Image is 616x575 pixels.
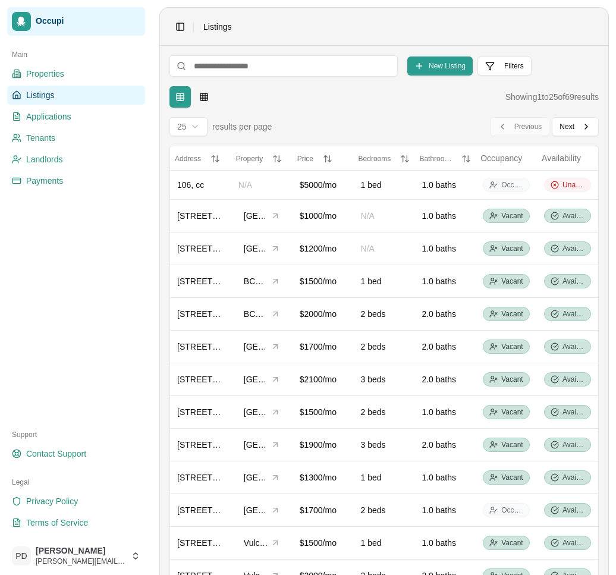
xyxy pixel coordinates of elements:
div: 3 beds [361,373,408,385]
nav: breadcrumb [203,21,231,33]
button: [GEOGRAPHIC_DATA] [238,370,285,388]
span: Vacant [501,276,523,286]
span: Available [562,473,584,482]
button: Filters [477,56,532,76]
div: $1500/mo [300,406,347,418]
div: 2.0 baths [422,373,469,385]
button: [GEOGRAPHIC_DATA] [238,403,285,421]
div: $1500/mo [300,537,347,549]
button: Tabular view with sorting [169,86,191,108]
button: Vulcan Overlook Apartments [238,534,285,552]
span: Available [562,505,584,515]
div: $1900/mo [300,439,347,451]
span: PD [12,546,31,565]
span: BCRI District Lofts [244,308,268,320]
span: Next [560,122,574,131]
span: Vacant [501,440,523,450]
span: Vacant [501,244,523,253]
span: [GEOGRAPHIC_DATA] [244,341,268,353]
div: [STREET_ADDRESS] [177,308,224,320]
span: Properties [26,68,64,80]
div: 2 beds [361,341,408,353]
div: [STREET_ADDRESS] [177,537,224,549]
span: Vacant [501,342,523,351]
a: Terms of Service [7,513,145,532]
div: 1 bed [361,179,408,191]
span: Listings [26,89,54,101]
span: [PERSON_NAME][EMAIL_ADDRESS][DOMAIN_NAME] [36,557,126,566]
a: Occupi [7,7,145,36]
span: Availability [542,153,581,163]
span: [GEOGRAPHIC_DATA] [244,472,268,483]
span: Privacy Policy [26,495,78,507]
div: Main [7,45,145,64]
span: Occupi [36,16,140,27]
span: Occupancy [480,153,522,163]
a: Properties [7,64,145,83]
a: Contact Support [7,444,145,463]
div: 2.0 baths [422,308,469,320]
span: N/A [361,211,375,221]
div: $1300/mo [300,472,347,483]
div: 1.0 baths [422,179,469,191]
div: [STREET_ADDRESS] [177,341,224,353]
span: Vacant [501,538,523,548]
div: [STREET_ADDRESS] [177,504,224,516]
span: Available [562,211,584,221]
button: [GEOGRAPHIC_DATA] [238,240,285,257]
div: $1700/mo [300,504,347,516]
button: BCRI District Lofts [238,272,285,290]
span: Vacant [501,375,523,384]
div: [STREET_ADDRESS] [177,243,224,254]
div: 106, cc [177,179,224,191]
span: N/A [361,244,375,253]
span: New Listing [429,61,466,71]
div: 1.0 baths [422,504,469,516]
button: Price [297,154,349,164]
div: 1 bed [361,537,408,549]
span: Bedrooms [359,155,391,163]
div: 2.0 baths [422,439,469,451]
button: BCRI District Lofts [238,305,285,323]
span: [PERSON_NAME] [36,546,126,557]
div: 1.0 baths [422,275,469,287]
span: Unavailable [562,180,584,190]
div: $1200/mo [300,243,347,254]
a: Tenants [7,128,145,147]
a: Landlords [7,150,145,169]
div: Support [7,425,145,444]
div: $2100/mo [300,373,347,385]
div: 1.0 baths [422,406,469,418]
span: Tenants [26,132,55,144]
span: Bathrooms [419,155,454,163]
div: 2 beds [361,308,408,320]
button: [GEOGRAPHIC_DATA] [238,469,285,486]
div: $1700/mo [300,341,347,353]
span: [GEOGRAPHIC_DATA] [244,373,268,385]
span: Available [562,407,584,417]
span: N/A [238,180,252,190]
div: 2 beds [361,406,408,418]
div: [STREET_ADDRESS] [177,210,224,222]
span: Property [236,155,263,163]
span: Available [562,309,584,319]
div: 1.0 baths [422,243,469,254]
div: 3 beds [361,439,408,451]
div: 1 bed [361,472,408,483]
button: Address [175,154,227,164]
button: Bathrooms [419,154,471,164]
div: Legal [7,473,145,492]
div: 2.0 baths [422,341,469,353]
span: Applications [26,111,71,122]
button: Property [236,154,288,164]
span: Terms of Service [26,517,88,529]
span: Vulcan Overlook Apartments [244,537,268,549]
div: [STREET_ADDRESS] [177,373,224,385]
div: 2 beds [361,504,408,516]
a: Applications [7,107,145,126]
div: $5000/mo [300,179,347,191]
button: Next [552,117,599,136]
button: Bedrooms [359,154,410,164]
span: Listings [203,21,231,33]
span: Price [297,155,313,163]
